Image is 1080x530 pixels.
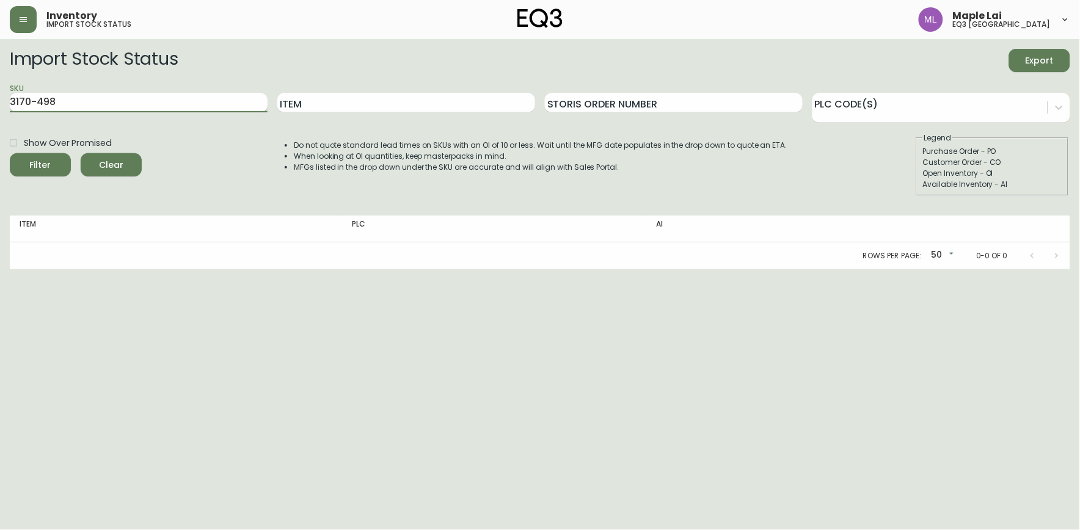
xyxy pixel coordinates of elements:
[923,168,1062,179] div: Open Inventory - OI
[517,9,563,28] img: logo
[46,21,131,28] h5: import stock status
[923,157,1062,168] div: Customer Order - CO
[10,153,71,176] button: Filter
[10,49,178,72] h2: Import Stock Status
[24,137,111,150] span: Show Over Promised
[953,11,1002,21] span: Maple Lai
[953,21,1051,28] h5: eq3 [GEOGRAPHIC_DATA]
[926,245,957,266] div: 50
[863,250,921,261] p: Rows per page:
[294,162,787,173] li: MFGs listed in the drop down under the SKU are accurate and will align with Sales Portal.
[923,179,1062,190] div: Available Inventory - AI
[923,146,1062,157] div: Purchase Order - PO
[10,216,342,242] th: Item
[923,132,953,143] legend: Legend
[81,153,142,176] button: Clear
[90,158,132,173] span: Clear
[46,11,97,21] span: Inventory
[647,216,889,242] th: AI
[976,250,1008,261] p: 0-0 of 0
[919,7,943,32] img: 61e28cffcf8cc9f4e300d877dd684943
[294,151,787,162] li: When looking at OI quantities, keep masterpacks in mind.
[1009,49,1070,72] button: Export
[294,140,787,151] li: Do not quote standard lead times on SKUs with an OI of 10 or less. Wait until the MFG date popula...
[342,216,647,242] th: PLC
[1019,53,1060,68] span: Export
